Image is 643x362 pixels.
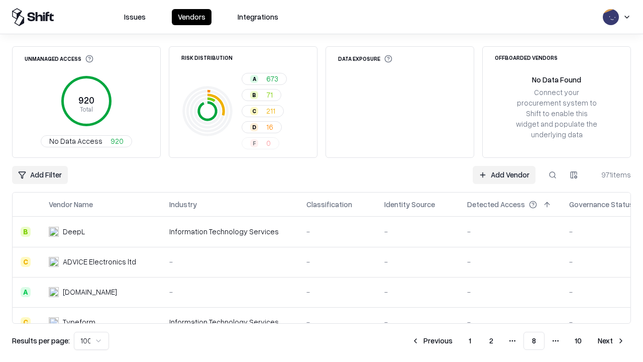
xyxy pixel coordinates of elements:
button: No Data Access920 [41,135,132,147]
button: Issues [118,9,152,25]
div: Governance Status [569,199,633,210]
span: 71 [266,89,273,100]
div: Identity Source [384,199,435,210]
div: C [21,317,31,327]
div: Detected Access [467,199,525,210]
div: 971 items [591,169,631,180]
div: Information Technology Services [169,226,290,237]
button: Vendors [172,9,211,25]
div: - [384,317,451,327]
span: No Data Access [49,136,102,146]
div: [DOMAIN_NAME] [63,287,117,297]
img: cybersafe.co.il [49,287,59,297]
div: Information Technology Services [169,317,290,327]
button: 10 [567,332,590,350]
span: 16 [266,122,273,132]
div: No Data Found [532,74,581,85]
button: Add Filter [12,166,68,184]
div: - [467,287,553,297]
div: Offboarded Vendors [495,55,558,60]
div: - [467,256,553,267]
div: - [306,287,368,297]
button: C211 [242,105,284,117]
div: Typeform [63,317,95,327]
a: Add Vendor [473,166,535,184]
button: Next [592,332,631,350]
div: Risk Distribution [181,55,233,60]
button: 1 [461,332,479,350]
div: - [384,287,451,297]
tspan: 920 [78,95,94,106]
div: A [250,75,258,83]
div: - [306,317,368,327]
div: B [21,227,31,237]
div: DeepL [63,226,85,237]
div: Vendor Name [49,199,93,210]
div: Industry [169,199,197,210]
div: - [169,256,290,267]
div: C [250,107,258,115]
div: - [467,317,553,327]
img: Typeform [49,317,59,327]
button: Integrations [232,9,284,25]
button: 8 [523,332,545,350]
div: - [467,226,553,237]
nav: pagination [405,332,631,350]
div: A [21,287,31,297]
div: Connect your procurement system to Shift to enable this widget and populate the underlying data [515,87,598,140]
button: D16 [242,121,282,133]
div: C [21,257,31,267]
div: Classification [306,199,352,210]
img: ADVICE Electronics ltd [49,257,59,267]
button: A673 [242,73,287,85]
tspan: Total [80,105,93,113]
button: B71 [242,89,281,101]
div: D [250,123,258,131]
span: 673 [266,73,278,84]
div: - [306,226,368,237]
div: B [250,91,258,99]
div: Data Exposure [338,55,392,63]
span: 920 [111,136,124,146]
div: - [306,256,368,267]
p: Results per page: [12,335,70,346]
div: - [384,226,451,237]
button: 2 [481,332,501,350]
span: 211 [266,106,275,116]
div: ADVICE Electronics ltd [63,256,136,267]
img: DeepL [49,227,59,237]
div: - [169,287,290,297]
div: Unmanaged Access [25,55,93,63]
button: Previous [405,332,459,350]
div: - [384,256,451,267]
